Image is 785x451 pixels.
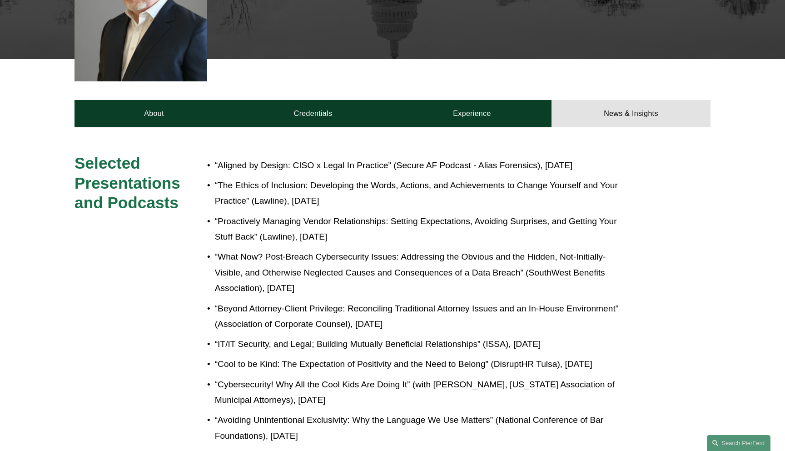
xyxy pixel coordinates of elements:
p: “Beyond Attorney-Client Privilege: Reconciling Traditional Attorney Issues and an In-House Enviro... [215,301,631,332]
p: “Avoiding Unintentional Exclusivity: Why the Language We Use Matters” (National Conference of Bar... [215,412,631,444]
a: Credentials [234,100,392,127]
p: “Cool to be Kind: The Expectation of Positivity and the Need to Belong” (DisruptHR Tulsa), [DATE] [215,356,631,372]
p: “The Ethics of Inclusion: Developing the Words, Actions, and Achievements to Change Yourself and ... [215,178,631,209]
a: Experience [392,100,551,127]
span: Selected Presentations and Podcasts [75,154,185,211]
p: “Aligned by Design: CISO x Legal In Practice” (Secure AF Podcast - Alias Forensics), [DATE] [215,158,631,174]
p: “IT/IT Security, and Legal; Building Mutually Beneficial Relationships” (ISSA), [DATE] [215,336,631,352]
a: About [75,100,234,127]
a: Search this site [707,435,770,451]
p: “Cybersecurity! Why All the Cool Kids Are Doing It” (with [PERSON_NAME], [US_STATE] Association o... [215,377,631,408]
p: “Proactively Managing Vendor Relationships: Setting Expectations, Avoiding Surprises, and Getting... [215,214,631,245]
p: “What Now? Post-Breach Cybersecurity Issues: Addressing the Obvious and the Hidden, Not-Initially... [215,249,631,296]
a: News & Insights [551,100,710,127]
